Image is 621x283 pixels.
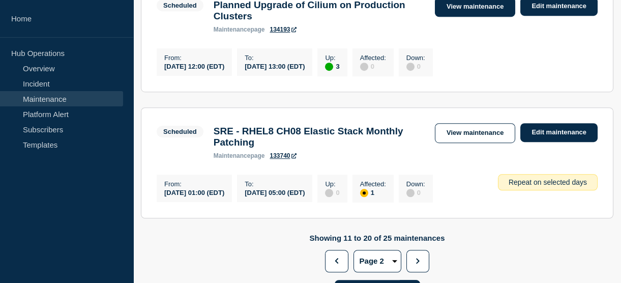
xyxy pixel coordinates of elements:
[245,188,305,196] div: [DATE] 05:00 (EDT)
[360,62,386,71] div: 0
[325,62,339,71] div: 3
[214,26,251,33] span: maintenance
[360,63,368,71] div: disabled
[325,63,333,71] div: up
[163,2,197,9] div: Scheduled
[214,26,265,33] p: page
[360,189,368,197] div: affected
[270,26,296,33] a: 134193
[164,54,224,62] p: From :
[325,180,339,188] p: Up :
[406,189,415,197] div: disabled
[498,174,598,190] div: Repeat on selected days
[310,234,445,242] p: Showing 11 to 20 of 25 maintenances
[435,123,515,143] a: View maintenance
[360,180,386,188] p: Affected :
[270,152,296,159] a: 133740
[325,54,339,62] p: Up :
[406,180,425,188] p: Down :
[325,188,339,197] div: 0
[164,188,224,196] div: [DATE] 01:00 (EDT)
[406,63,415,71] div: disabled
[164,62,224,70] div: [DATE] 12:00 (EDT)
[245,62,305,70] div: [DATE] 13:00 (EDT)
[360,188,386,197] div: 1
[360,54,386,62] p: Affected :
[406,54,425,62] p: Down :
[406,62,425,71] div: 0
[164,180,224,188] p: From :
[325,189,333,197] div: disabled
[245,180,305,188] p: To :
[406,188,425,197] div: 0
[214,152,251,159] span: maintenance
[214,126,425,148] h3: SRE - RHEL8 CH08 Elastic Stack Monthly Patching
[214,152,265,159] p: page
[520,123,598,142] a: Edit maintenance
[245,54,305,62] p: To :
[163,128,197,135] div: Scheduled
